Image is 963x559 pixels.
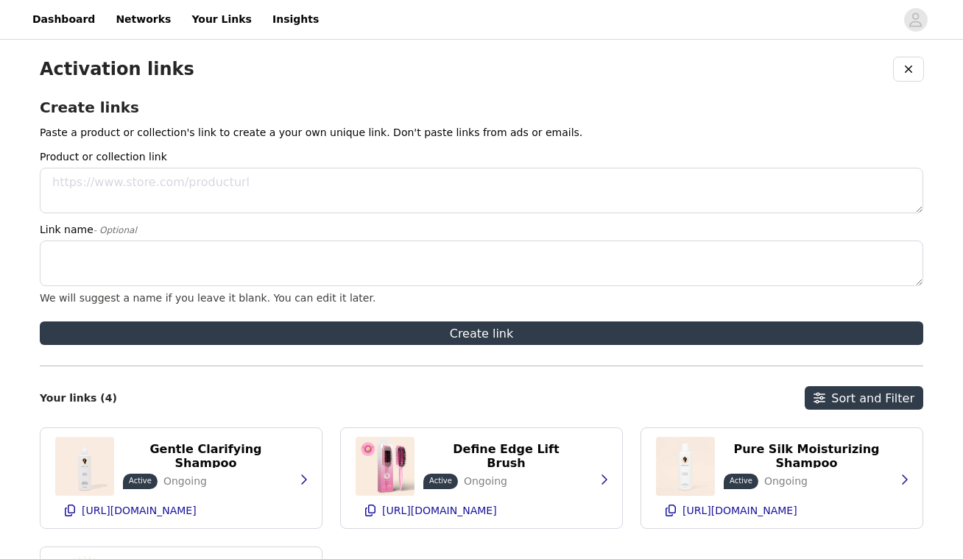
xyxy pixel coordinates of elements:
p: Ongoing [464,474,507,489]
p: Active [429,475,452,486]
p: Active [129,475,152,486]
a: Networks [107,3,180,36]
button: Sort and Filter [805,386,923,410]
h2: Create links [40,99,923,116]
button: [URL][DOMAIN_NAME] [656,499,908,522]
p: Define Edge Lift Brush [432,442,580,470]
div: We will suggest a name if you leave it blank. You can edit it later. [40,292,923,304]
button: Define Edge Lift Brush [423,444,589,468]
button: Create link [40,321,923,345]
button: [URL][DOMAIN_NAME] [55,499,307,522]
a: Dashboard [24,3,104,36]
label: Product or collection link [40,149,914,165]
img: Define EdgeLift Brush [356,437,415,496]
img: Gentle Clarifying Shampoo [55,437,114,496]
p: Pure Silk Moisturizing Shampoo [733,442,881,470]
label: Link name [40,222,914,238]
button: [URL][DOMAIN_NAME] [356,499,607,522]
a: Insights [264,3,328,36]
p: Active [730,475,752,486]
p: Ongoing [163,474,207,489]
h2: Your links (4) [40,392,117,405]
p: Gentle Clarifying Shampoo [132,442,280,470]
p: [URL][DOMAIN_NAME] [82,505,197,516]
p: [URL][DOMAIN_NAME] [382,505,497,516]
h1: Activation links [40,59,194,80]
img: Pure Silk Moisturizing Shampoo [656,437,715,496]
p: [URL][DOMAIN_NAME] [682,505,797,516]
button: Pure Silk Moisturizing Shampoo [724,444,889,468]
a: Your Links [183,3,261,36]
span: - Optional [94,225,137,235]
button: Gentle Clarifying Shampoo [123,444,289,468]
p: Paste a product or collection's link to create a your own unique link. Don't paste links from ads... [40,125,923,140]
div: avatar [909,8,923,32]
p: Ongoing [764,474,808,489]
